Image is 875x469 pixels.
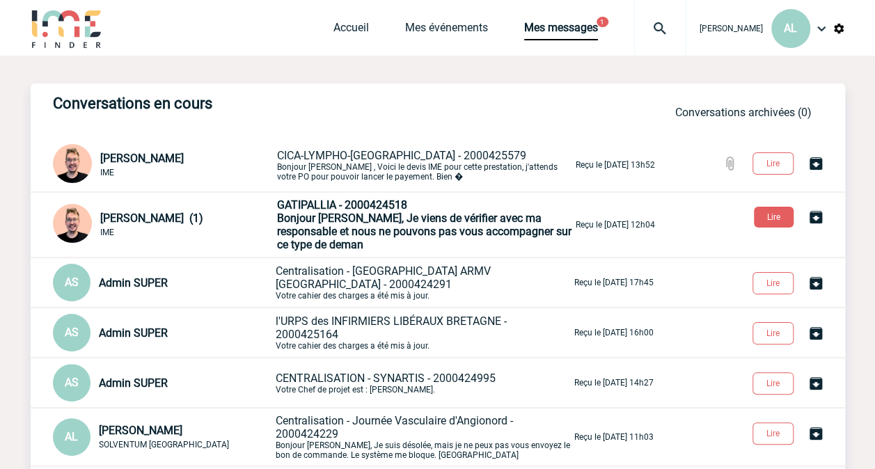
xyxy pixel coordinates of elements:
[53,314,273,351] div: Conversation privée : Client - Agence
[100,212,203,225] span: [PERSON_NAME] (1)
[574,278,654,287] p: Reçu le [DATE] 17h45
[276,264,491,291] span: Centralisation - [GEOGRAPHIC_DATA] ARMV [GEOGRAPHIC_DATA] - 2000424291
[741,326,807,339] a: Lire
[53,264,273,301] div: Conversation privée : Client - Agence
[524,21,598,40] a: Mes messages
[276,315,571,351] p: Votre cahier des charges a été mis à jour.
[65,376,79,389] span: AS
[752,372,794,395] button: Lire
[53,144,92,183] img: 129741-1.png
[807,275,824,292] img: Archiver la conversation
[576,160,655,170] p: Reçu le [DATE] 13h52
[53,429,654,443] a: AL [PERSON_NAME] SOLVENTUM [GEOGRAPHIC_DATA] Centralisation - Journée Vasculaire d'Angionord - 20...
[807,375,824,392] img: Archiver la conversation
[333,21,369,40] a: Accueil
[807,155,824,172] img: Archiver la conversation
[276,414,513,440] span: Centralisation - Journée Vasculaire d'Angionord - 2000424229
[277,149,573,182] p: Bonjour [PERSON_NAME] , Voici le devis IME pour cette prestation, j'attends votre PO pour pouvoir...
[576,220,655,230] p: Reçu le [DATE] 12h04
[574,432,654,442] p: Reçu le [DATE] 11h03
[31,8,103,48] img: IME-Finder
[675,106,812,119] a: Conversations archivées (0)
[807,325,824,342] img: Archiver la conversation
[277,149,526,162] span: CICA-LYMPHO-[GEOGRAPHIC_DATA] - 2000425579
[574,328,654,337] p: Reçu le [DATE] 16h00
[276,264,571,301] p: Votre cahier des charges a été mis à jour.
[276,414,571,460] p: Bonjour [PERSON_NAME], Je suis désolée, mais je ne peux pas vous envoyez le bon de commande. Le s...
[53,157,655,170] a: [PERSON_NAME] IME CICA-LYMPHO-[GEOGRAPHIC_DATA] - 2000425579Bonjour [PERSON_NAME] , Voici le devi...
[741,276,807,289] a: Lire
[53,364,273,402] div: Conversation privée : Client - Agence
[752,272,794,294] button: Lire
[277,212,571,251] span: Bonjour [PERSON_NAME], Je viens de vérifier avec ma responsable et nous ne pouvons pas vous accom...
[100,228,114,237] span: IME
[100,152,184,165] span: [PERSON_NAME]
[99,440,229,450] span: SOLVENTUM [GEOGRAPHIC_DATA]
[65,326,79,339] span: AS
[53,95,471,112] h3: Conversations en cours
[99,276,168,289] span: Admin SUPER
[53,418,273,456] div: Conversation privée : Client - Agence
[99,326,168,340] span: Admin SUPER
[100,168,114,177] span: IME
[65,276,79,289] span: AS
[741,156,807,169] a: Lire
[53,204,274,246] div: Conversation privée : Client - Agence
[53,325,654,338] a: AS Admin SUPER l'URPS des INFIRMIERS LIBÉRAUX BRETAGNE - 2000425164Votre cahier des charges a été...
[53,375,654,388] a: AS Admin SUPER CENTRALISATION - SYNARTIS - 2000424995Votre Chef de projet est : [PERSON_NAME]. Re...
[276,315,507,341] span: l'URPS des INFIRMIERS LIBÉRAUX BRETAGNE - 2000425164
[277,198,407,212] span: GATIPALLIA - 2000424518
[741,426,807,439] a: Lire
[65,430,78,443] span: AL
[700,24,763,33] span: [PERSON_NAME]
[53,144,274,186] div: Conversation privée : Client - Agence
[276,372,571,395] p: Votre Chef de projet est : [PERSON_NAME].
[741,376,807,389] a: Lire
[53,275,654,288] a: AS Admin SUPER Centralisation - [GEOGRAPHIC_DATA] ARMV [GEOGRAPHIC_DATA] - 2000424291Votre cahier...
[807,209,824,225] img: Archiver la conversation
[752,422,794,445] button: Lire
[53,217,655,230] a: [PERSON_NAME] (1) IME GATIPALLIA - 2000424518Bonjour [PERSON_NAME], Je viens de vérifier avec ma ...
[807,425,824,442] img: Archiver la conversation
[752,322,794,344] button: Lire
[597,17,608,27] button: 1
[276,372,496,385] span: CENTRALISATION - SYNARTIS - 2000424995
[743,209,807,223] a: Lire
[752,152,794,175] button: Lire
[99,376,168,390] span: Admin SUPER
[574,378,654,388] p: Reçu le [DATE] 14h27
[784,22,797,35] span: AL
[53,204,92,243] img: 129741-1.png
[99,424,182,437] span: [PERSON_NAME]
[754,207,794,228] button: Lire
[405,21,488,40] a: Mes événements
